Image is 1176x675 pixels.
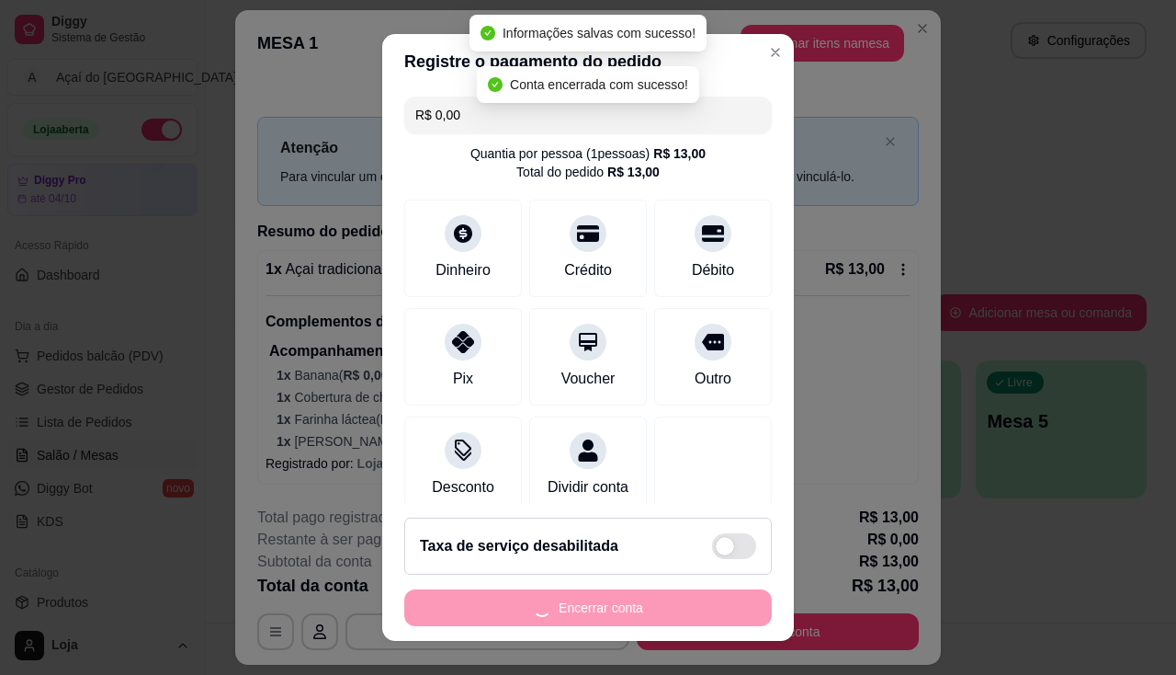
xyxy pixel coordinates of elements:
[382,34,794,89] header: Registre o pagamento do pedido
[470,144,706,163] div: Quantia por pessoa ( 1 pessoas)
[653,144,706,163] div: R$ 13,00
[415,97,761,133] input: Ex.: hambúrguer de cordeiro
[453,368,473,390] div: Pix
[564,259,612,281] div: Crédito
[432,476,494,498] div: Desconto
[503,26,695,40] span: Informações salvas com sucesso!
[692,259,734,281] div: Débito
[435,259,491,281] div: Dinheiro
[420,535,618,557] h2: Taxa de serviço desabilitada
[481,26,495,40] span: check-circle
[548,476,628,498] div: Dividir conta
[510,77,688,92] span: Conta encerrada com sucesso!
[561,368,616,390] div: Voucher
[607,163,660,181] div: R$ 13,00
[761,38,790,67] button: Close
[695,368,731,390] div: Outro
[488,77,503,92] span: check-circle
[516,163,660,181] div: Total do pedido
